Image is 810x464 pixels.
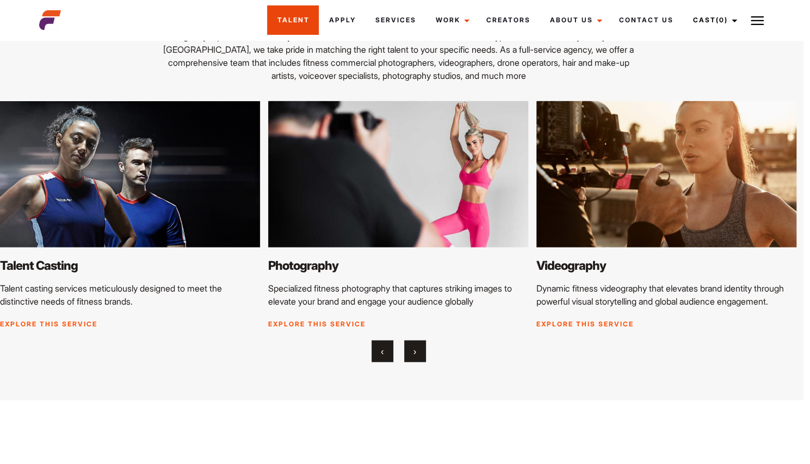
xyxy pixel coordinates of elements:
span: Next [413,346,416,357]
a: Services [365,5,425,35]
a: About Us [540,5,609,35]
a: Cast(0) [683,5,744,35]
a: Explore this service [536,320,634,328]
img: Untitled 4@3x scaled [268,101,528,248]
span: (0) [715,16,727,24]
img: Burger icon [751,14,764,27]
h2: Videography [536,258,796,273]
a: Explore this service [268,320,366,328]
p: Our agency represents a carefully curated selection of exclusive talent, available for all types ... [160,30,636,82]
img: Videography scaled [536,101,796,248]
a: Work [425,5,476,35]
p: Specialized fitness photography that captures striking images to elevate your brand and engage yo... [268,282,528,308]
h2: Photography [268,258,528,273]
a: Talent [267,5,319,35]
a: Creators [476,5,540,35]
img: cropped-aefm-brand-fav-22-square.png [39,9,61,31]
a: Contact Us [609,5,683,35]
span: Previous [381,346,384,357]
p: Dynamic fitness videography that elevates brand identity through powerful visual storytelling and... [536,282,796,308]
a: Apply [319,5,365,35]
